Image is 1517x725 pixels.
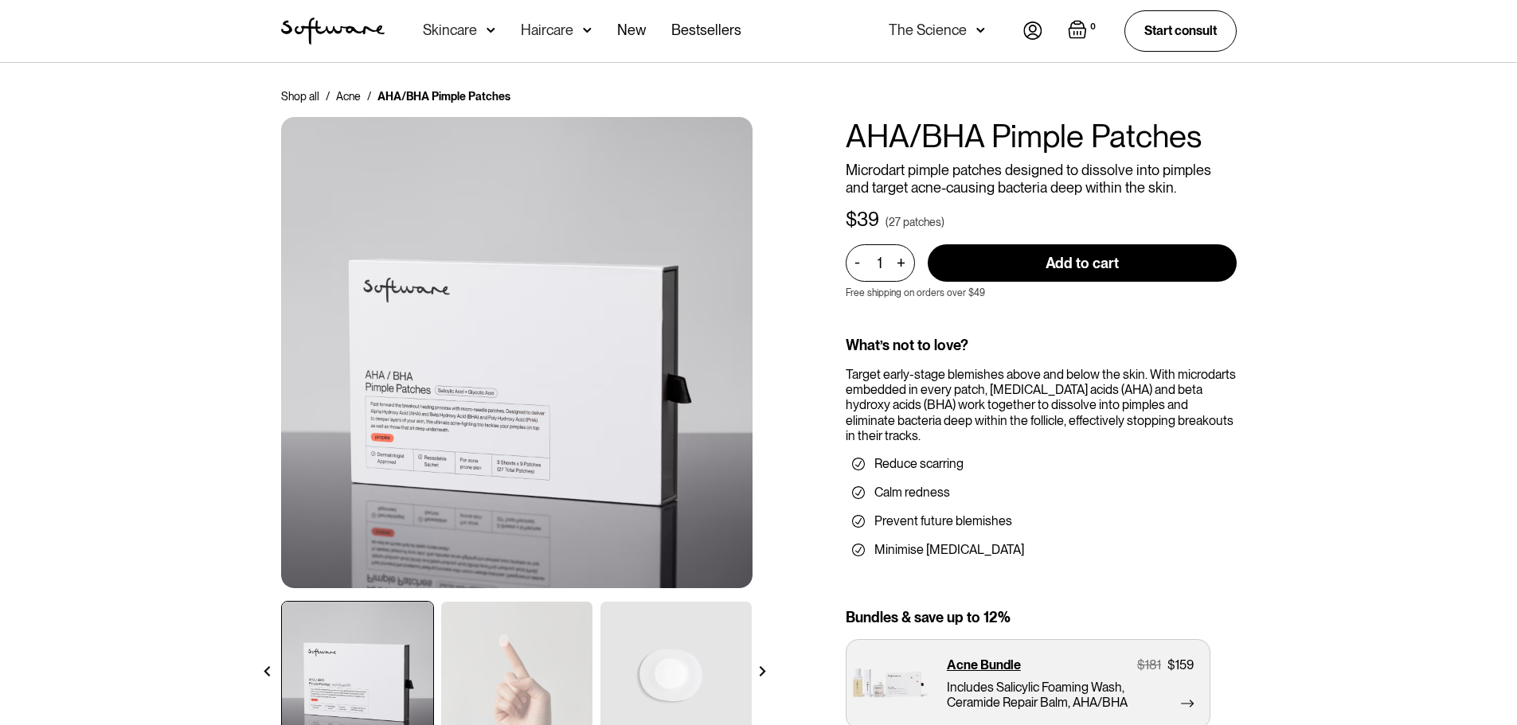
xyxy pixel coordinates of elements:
[846,287,985,298] p: Free shipping on orders over $49
[893,254,910,272] div: +
[1087,20,1099,34] div: 0
[757,666,768,676] img: arrow right
[367,88,371,104] div: /
[1145,657,1161,672] div: 181
[521,22,573,38] div: Haircare
[846,337,1237,354] div: What’s not to love?
[886,214,944,230] div: (27 patches)
[1068,20,1099,42] a: Open cart
[857,209,879,232] div: 39
[846,609,1237,626] div: Bundles & save up to 12%
[377,88,510,104] div: AHA/BHA Pimple Patches
[281,88,319,104] a: Shop all
[852,542,1230,558] li: Minimise [MEDICAL_DATA]
[1124,10,1237,51] a: Start consult
[846,117,1237,155] h1: AHA/BHA Pimple Patches
[326,88,330,104] div: /
[889,22,967,38] div: The Science
[487,22,495,38] img: arrow down
[852,456,1230,472] li: Reduce scarring
[281,18,385,45] a: home
[1167,657,1175,672] div: $
[281,18,385,45] img: Software Logo
[852,485,1230,501] li: Calm redness
[846,209,857,232] div: $
[336,88,361,104] a: Acne
[846,367,1237,443] div: Target early-stage blemishes above and below the skin. With microdarts embedded in every patch, [...
[928,244,1237,282] input: Add to cart
[262,666,272,676] img: arrow left
[947,657,1021,672] p: Acne Bundle
[947,680,1128,710] p: Includes Salicylic Foaming Wash, Ceramide Repair Balm, AHA/BHA Pimple Patches, Acne Supplement
[846,162,1237,196] p: Microdart pimple patches designed to dissolve into pimples and target acne-causing bacteria deep ...
[854,254,865,271] div: -
[852,513,1230,529] li: Prevent future blemishes
[1137,657,1145,672] div: $
[583,22,592,38] img: arrow down
[1175,657,1194,672] div: 159
[423,22,477,38] div: Skincare
[976,22,985,38] img: arrow down
[281,117,753,588] img: Ceramide Moisturiser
